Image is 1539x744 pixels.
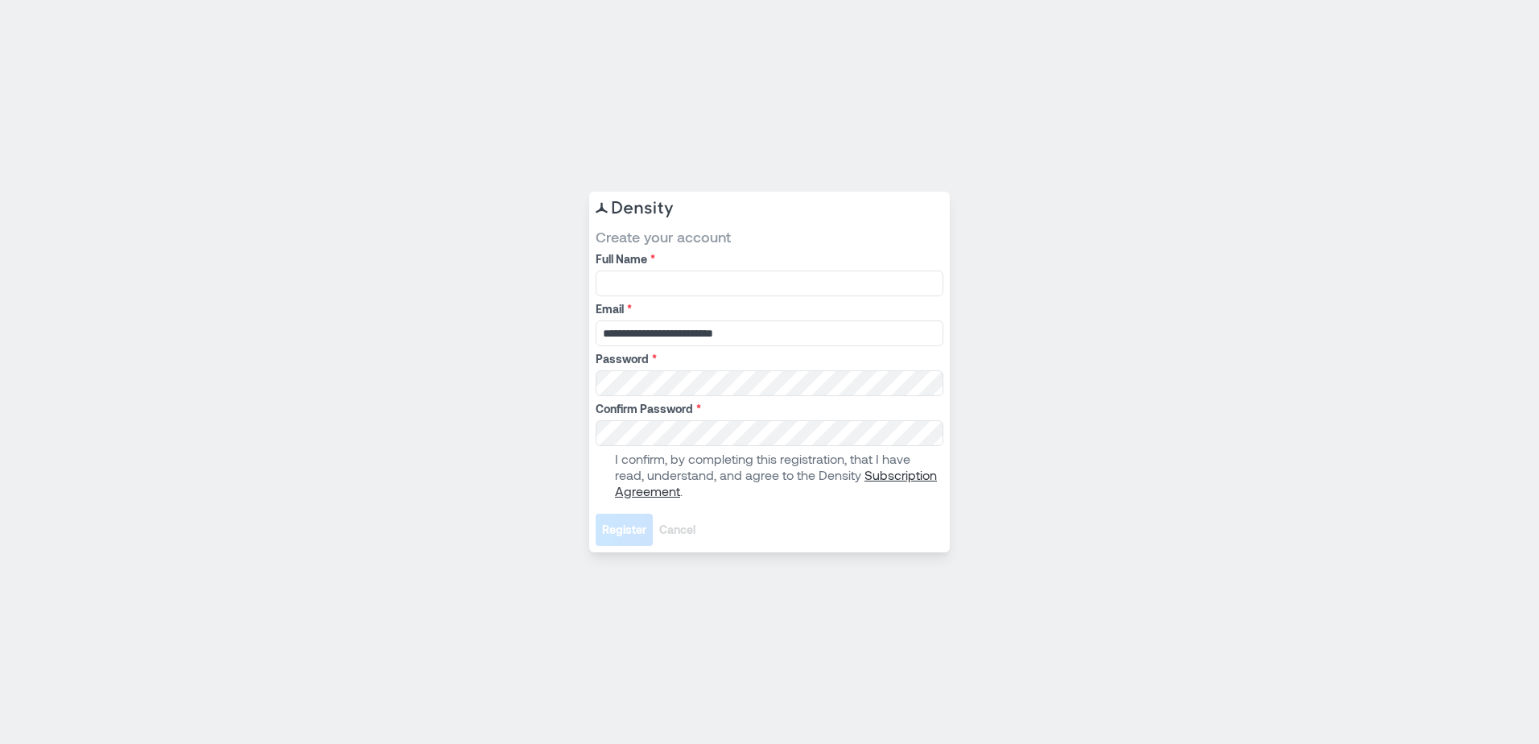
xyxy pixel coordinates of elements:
label: Full Name [596,251,940,267]
span: Create your account [596,227,943,246]
span: Cancel [659,522,695,538]
span: Register [602,522,646,538]
a: Subscription Agreement [615,467,937,498]
button: Register [596,514,653,546]
label: Confirm Password [596,401,940,417]
label: Password [596,351,940,367]
p: I confirm, by completing this registration, that I have read, understand, and agree to the Density . [615,451,940,499]
button: Cancel [653,514,702,546]
label: Email [596,301,940,317]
